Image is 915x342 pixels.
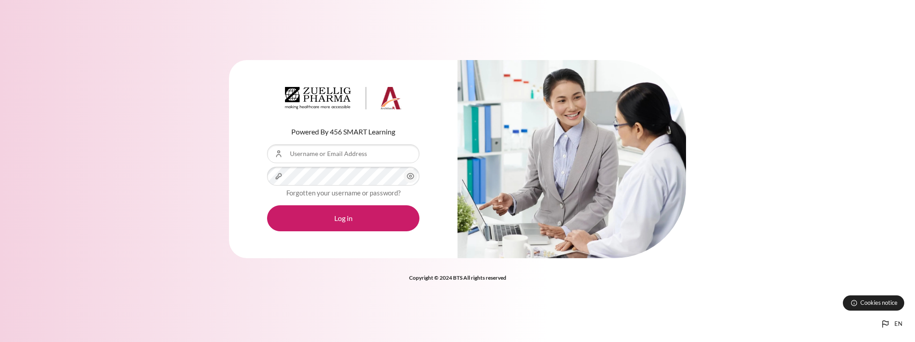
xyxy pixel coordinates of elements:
button: Cookies notice [843,295,904,311]
a: Architeck [285,87,401,113]
span: Cookies notice [860,299,898,307]
p: Powered By 456 SMART Learning [267,126,419,137]
strong: Copyright © 2024 BTS All rights reserved [409,274,506,281]
img: Architeck [285,87,401,109]
input: Username or Email Address [267,144,419,163]
button: Languages [876,315,906,333]
a: Forgotten your username or password? [286,189,401,197]
span: en [894,320,902,329]
button: Log in [267,205,419,231]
